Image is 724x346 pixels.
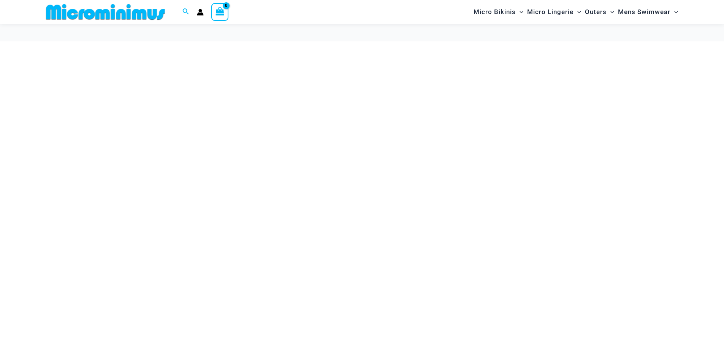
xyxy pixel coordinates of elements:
[670,2,678,22] span: Menu Toggle
[583,2,616,22] a: OutersMenu ToggleMenu Toggle
[211,3,229,21] a: View Shopping Cart, empty
[525,2,583,22] a: Micro LingerieMenu ToggleMenu Toggle
[516,2,523,22] span: Menu Toggle
[573,2,581,22] span: Menu Toggle
[472,2,525,22] a: Micro BikinisMenu ToggleMenu Toggle
[527,2,573,22] span: Micro Lingerie
[474,2,516,22] span: Micro Bikinis
[471,1,681,23] nav: Site Navigation
[182,7,189,17] a: Search icon link
[585,2,607,22] span: Outers
[618,2,670,22] span: Mens Swimwear
[607,2,614,22] span: Menu Toggle
[43,3,168,21] img: MM SHOP LOGO FLAT
[616,2,680,22] a: Mens SwimwearMenu ToggleMenu Toggle
[197,9,204,16] a: Account icon link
